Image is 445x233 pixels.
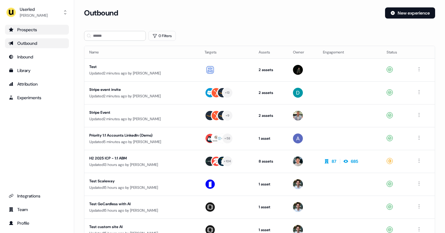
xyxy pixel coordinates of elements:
img: Tristan [293,179,303,189]
div: 2 assets [259,90,283,96]
a: Go to attribution [5,79,69,89]
th: Owner [288,46,318,58]
a: Go to templates [5,66,69,75]
a: Go to team [5,205,69,214]
div: Integrations [9,193,65,199]
a: Go to outbound experience [5,38,69,48]
div: 87 [332,158,336,164]
div: 2 assets [259,112,283,119]
div: Stripe Event [89,109,195,116]
th: Engagement [318,46,382,58]
button: New experience [385,7,435,19]
div: + 58 [224,136,230,141]
img: Vincent [293,156,303,166]
div: Updated 15 hours ago by [PERSON_NAME] [89,207,195,214]
div: [PERSON_NAME] [20,12,48,19]
div: Updated 15 hours ago by [PERSON_NAME] [89,184,195,191]
th: Targets [200,46,254,58]
button: Userled[PERSON_NAME] [5,5,69,20]
div: + 9 [226,113,230,118]
div: Test [89,64,195,70]
div: 1 asset [259,135,283,142]
div: Profile [9,220,65,226]
div: H2 2025 ICP - 1:1 ABM [89,155,195,161]
div: Library [9,67,65,74]
img: Aaron [293,133,303,143]
th: Assets [254,46,288,58]
div: Test GoCardless with AI [89,201,195,207]
th: Name [84,46,200,58]
img: Henry [293,65,303,75]
div: 2 assets [259,67,283,73]
div: 1 asset [259,204,283,210]
th: Status [382,46,410,58]
div: Stripe event invite [89,87,195,93]
div: Test Scaleway [89,178,195,184]
div: 685 [351,158,358,164]
a: Go to prospects [5,25,69,35]
div: Updated 2 minutes ago by [PERSON_NAME] [89,70,195,76]
div: + 104 [224,159,231,164]
div: Priority 1:1 Accounts LinkedIn (Demo) [89,132,195,138]
div: Updated 5 minutes ago by [PERSON_NAME] [89,139,195,145]
div: Attribution [9,81,65,87]
div: Updated 2 minutes ago by [PERSON_NAME] [89,93,195,99]
img: Tristan [293,202,303,212]
div: Inbound [9,54,65,60]
div: Outbound [9,40,65,46]
div: Updated 2 minutes ago by [PERSON_NAME] [89,116,195,122]
div: Userled [20,6,48,12]
div: Prospects [9,27,65,33]
div: 8 assets [259,158,283,164]
div: 1 asset [259,181,283,187]
a: Go to Inbound [5,52,69,62]
div: Team [9,206,65,213]
div: 1 asset [259,227,283,233]
h3: Outbound [84,8,118,18]
button: 0 Filters [148,31,176,41]
img: Oliver [293,111,303,121]
div: Test custom site AI [89,224,195,230]
div: Updated 13 hours ago by [PERSON_NAME] [89,162,195,168]
div: Experiments [9,95,65,101]
a: Go to profile [5,218,69,228]
div: + 13 [225,90,230,95]
a: Go to integrations [5,191,69,201]
a: Go to experiments [5,93,69,103]
img: David [293,88,303,98]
